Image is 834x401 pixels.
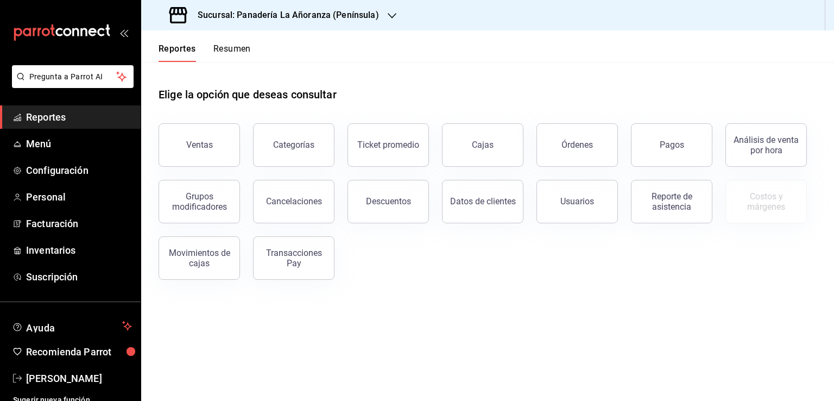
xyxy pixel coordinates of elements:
div: Movimientos de cajas [166,248,233,268]
button: Órdenes [536,123,618,167]
button: Reporte de asistencia [631,180,712,223]
div: Usuarios [560,196,594,206]
button: Cancelaciones [253,180,334,223]
div: Reporte de asistencia [638,191,705,212]
button: Usuarios [536,180,618,223]
span: Recomienda Parrot [26,344,132,359]
div: Pagos [660,140,684,150]
div: Cajas [472,140,494,150]
div: Grupos modificadores [166,191,233,212]
span: Personal [26,190,132,204]
div: Costos y márgenes [732,191,800,212]
button: Movimientos de cajas [159,236,240,280]
button: Transacciones Pay [253,236,334,280]
button: Ticket promedio [347,123,429,167]
div: Cancelaciones [266,196,322,206]
span: Ayuda [26,319,118,333]
span: Suscripción [26,270,132,284]
div: Ticket promedio [357,140,419,150]
button: Reportes [159,43,196,62]
div: Análisis de venta por hora [732,135,800,155]
h1: Elige la opción que deseas consultar [159,86,337,103]
div: Descuentos [366,196,411,206]
span: Configuración [26,163,132,178]
button: Resumen [213,43,251,62]
span: Inventarios [26,243,132,258]
button: Pagos [631,123,712,167]
button: Pregunta a Parrot AI [12,65,134,88]
div: Órdenes [561,140,593,150]
div: Ventas [186,140,213,150]
button: Datos de clientes [442,180,523,223]
button: open_drawer_menu [119,28,128,37]
span: [PERSON_NAME] [26,371,132,386]
a: Pregunta a Parrot AI [8,79,134,90]
button: Contrata inventarios para ver este reporte [725,180,807,223]
button: Grupos modificadores [159,180,240,223]
h3: Sucursal: Panadería La Añoranza (Península) [189,9,379,22]
div: navigation tabs [159,43,251,62]
div: Datos de clientes [450,196,516,206]
button: Ventas [159,123,240,167]
button: Categorías [253,123,334,167]
button: Análisis de venta por hora [725,123,807,167]
button: Cajas [442,123,523,167]
span: Facturación [26,216,132,231]
span: Reportes [26,110,132,124]
button: Descuentos [347,180,429,223]
span: Pregunta a Parrot AI [29,71,117,83]
div: Transacciones Pay [260,248,327,268]
div: Categorías [273,140,314,150]
span: Menú [26,136,132,151]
